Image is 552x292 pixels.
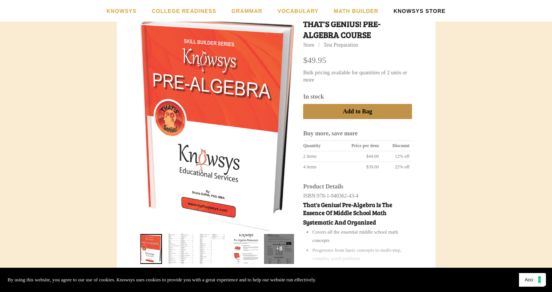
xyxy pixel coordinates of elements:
[303,183,412,191] div: Product Details
[303,104,412,119] button: Add to Bag
[303,18,412,40] h1: That's Genius! Pre-Algebra Course
[303,162,334,172] td: 4 items
[303,151,334,162] td: 2 items
[303,201,412,217] h2: That's Genius! Pre-Algebra Is The Essence Of Middle School Math
[381,141,412,151] td: Discount
[303,55,326,65] span: $49.95
[140,234,162,264] a: That&#39;s Genius! Pre-Algebra Course 0
[303,141,334,151] td: Quantity
[303,193,317,199] span: ISBN:
[324,42,358,48] a: Test Preparation
[334,141,381,151] td: Price per item
[533,273,546,286] button: Your consent preferences for tracking technologies
[264,234,294,264] div: +8
[303,42,315,48] a: Store
[343,108,372,115] span: Add to Bag
[312,228,412,245] li: Covers all the essential middle school math concepts
[303,69,412,84] div: Bulk pricing available for quantities of 2 units or more
[525,277,539,283] span: Accept
[303,41,412,55] div: Breadcrumbs
[395,153,410,160] span: 12% off
[140,18,294,231] img: That's Genius! Pre-Algebra Course
[303,130,412,138] div: Buy more, save more
[366,154,379,159] span: $44.00
[303,93,324,100] span: In stock
[303,218,412,226] h3: Systematic And Organized
[8,276,316,284] p: By using this website, you agree to our use of cookies. Knowsys uses cookies to provide you with ...
[519,273,544,287] button: Accept
[317,193,359,199] span: 978-1-940362-43-4
[395,164,410,170] span: 22% off
[315,42,324,48] span: /
[366,164,379,170] span: $39.00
